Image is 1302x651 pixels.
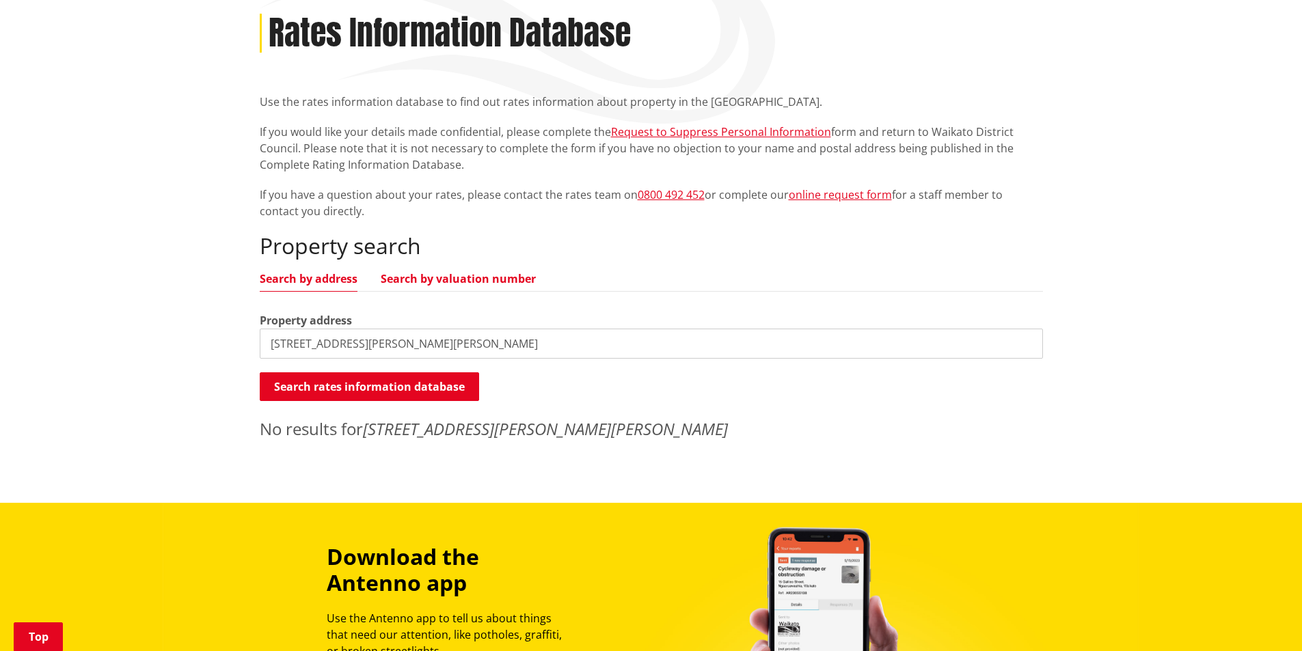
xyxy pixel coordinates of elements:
[381,273,536,284] a: Search by valuation number
[260,372,479,401] button: Search rates information database
[14,622,63,651] a: Top
[789,187,892,202] a: online request form
[260,124,1043,173] p: If you would like your details made confidential, please complete the form and return to Waikato ...
[1239,594,1288,643] iframe: Messenger Launcher
[260,94,1043,110] p: Use the rates information database to find out rates information about property in the [GEOGRAPHI...
[260,233,1043,259] h2: Property search
[638,187,705,202] a: 0800 492 452
[260,273,357,284] a: Search by address
[260,312,352,329] label: Property address
[363,417,728,440] em: [STREET_ADDRESS][PERSON_NAME][PERSON_NAME]
[611,124,831,139] a: Request to Suppress Personal Information
[327,544,574,596] h3: Download the Antenno app
[269,14,631,53] h1: Rates Information Database
[260,329,1043,359] input: e.g. Duke Street NGARUAWAHIA
[260,417,1043,441] p: No results for
[260,186,1043,219] p: If you have a question about your rates, please contact the rates team on or complete our for a s...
